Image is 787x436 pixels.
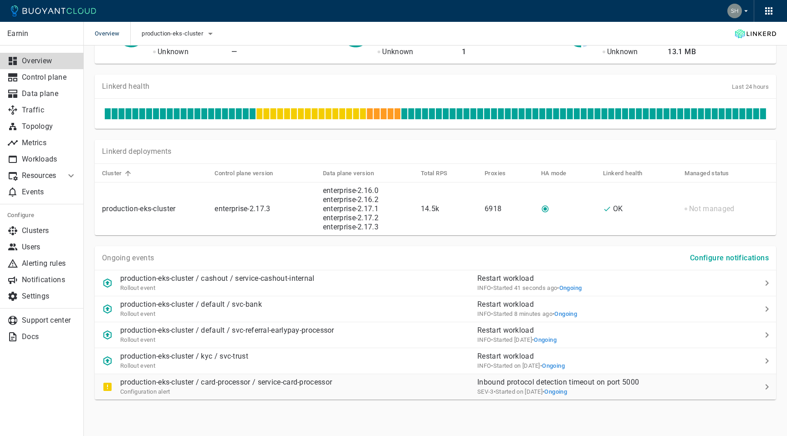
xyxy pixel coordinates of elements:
[541,169,578,177] span: HA mode
[22,138,77,147] p: Metrics
[514,310,552,317] relative-time: 8 minutes ago
[102,82,149,91] p: Linkerd health
[559,284,582,291] span: Ongoing
[443,47,466,56] h4: 1
[323,213,378,222] a: enterprise-2.17.2
[102,253,154,263] p: Ongoing events
[22,122,77,131] p: Topology
[22,243,77,252] p: Users
[158,47,189,56] p: Unknown
[102,170,122,177] h5: Cluster
[477,284,491,291] span: INFO
[544,388,567,395] span: Ongoing
[7,212,77,219] h5: Configure
[323,186,378,195] a: enterprise-2.16.0
[542,362,565,369] span: Ongoing
[603,170,643,177] h5: Linkerd health
[120,326,334,335] p: production-eks-cluster / default / svc-referral-earlypay-processor
[22,89,77,98] p: Data plane
[516,388,542,395] relative-time: on [DATE]
[102,204,207,213] p: production-eks-cluster
[120,284,155,291] span: Rollout event
[22,259,77,268] p: Alerting rules
[120,352,248,361] p: production-eks-cluster / kyc / svc-trust
[685,169,741,177] span: Managed status
[22,316,77,325] p: Support center
[142,27,216,41] button: production-eks-cluster
[613,204,623,213] p: OK
[690,253,769,263] h4: Configure notifications
[22,226,77,235] p: Clusters
[607,47,638,56] p: Unknown
[22,292,77,301] p: Settings
[477,300,735,309] p: Restart workload
[22,332,77,341] p: Docs
[22,188,77,197] p: Events
[323,223,378,231] a: enterprise-2.17.3
[120,336,155,343] span: Rollout event
[540,362,565,369] span: •
[485,204,534,213] p: 6918
[732,83,769,90] span: Last 24 hours
[219,47,237,56] h4: —
[514,336,532,343] relative-time: [DATE]
[477,310,491,317] span: INFO
[485,170,506,177] h5: Proxies
[120,274,315,283] p: production-eks-cluster / cashout / service-cashout-internal
[323,195,378,204] a: enterprise-2.16.2
[323,204,378,213] a: enterprise-2.17.1
[491,310,552,317] span: Thu, 18 Sep 2025 15:11:18 EDT / Thu, 18 Sep 2025 19:11:18 UTC
[421,170,448,177] h5: Total RPS
[477,362,491,369] span: INFO
[142,30,205,37] span: production-eks-cluster
[491,336,532,343] span: Mon, 08 Sep 2025 15:59:30 EDT / Mon, 08 Sep 2025 19:59:30 UTC
[727,4,742,18] img: Shafiq
[22,275,77,284] p: Notifications
[120,378,332,387] p: production-eks-cluster / card-processor / service-card-processor
[557,284,582,291] span: •
[534,336,557,343] span: Ongoing
[22,56,77,66] p: Overview
[7,29,76,38] p: Earnin
[95,22,130,46] span: Overview
[686,250,772,266] button: Configure notifications
[554,310,577,317] span: Ongoing
[102,147,172,156] p: Linkerd deployments
[215,169,285,177] span: Control plane version
[477,326,735,335] p: Restart workload
[22,73,77,82] p: Control plane
[477,274,735,283] p: Restart workload
[22,155,77,164] p: Workloads
[323,170,374,177] h5: Data plane version
[120,310,155,317] span: Rollout event
[668,47,696,56] h4: 13.1 MB
[542,388,567,395] span: •
[514,284,557,291] relative-time: 41 seconds ago
[686,253,772,262] a: Configure notifications
[120,362,155,369] span: Rollout event
[685,170,729,177] h5: Managed status
[477,388,494,395] span: SEV-3
[552,310,577,317] span: •
[477,352,735,361] p: Restart workload
[491,284,557,291] span: Thu, 18 Sep 2025 15:18:30 EDT / Thu, 18 Sep 2025 19:18:30 UTC
[421,204,477,213] p: 14.5k
[514,362,540,369] relative-time: on [DATE]
[485,169,518,177] span: Proxies
[102,169,134,177] span: Cluster
[120,300,262,309] p: production-eks-cluster / default / svc-bank
[22,106,77,115] p: Traffic
[120,388,170,395] span: Configuration alert
[532,336,557,343] span: •
[421,169,460,177] span: Total RPS
[323,169,386,177] span: Data plane version
[477,378,735,387] p: Inbound protocol detection timeout on port 5000
[22,171,58,180] p: Resources
[541,170,567,177] h5: HA mode
[215,170,273,177] h5: Control plane version
[477,336,491,343] span: INFO
[215,204,270,213] a: enterprise-2.17.3
[382,47,413,56] p: Unknown
[689,204,734,213] p: Not managed
[491,362,540,369] span: Mon, 07 Jul 2025 21:51:23 EDT / Tue, 08 Jul 2025 01:51:23 UTC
